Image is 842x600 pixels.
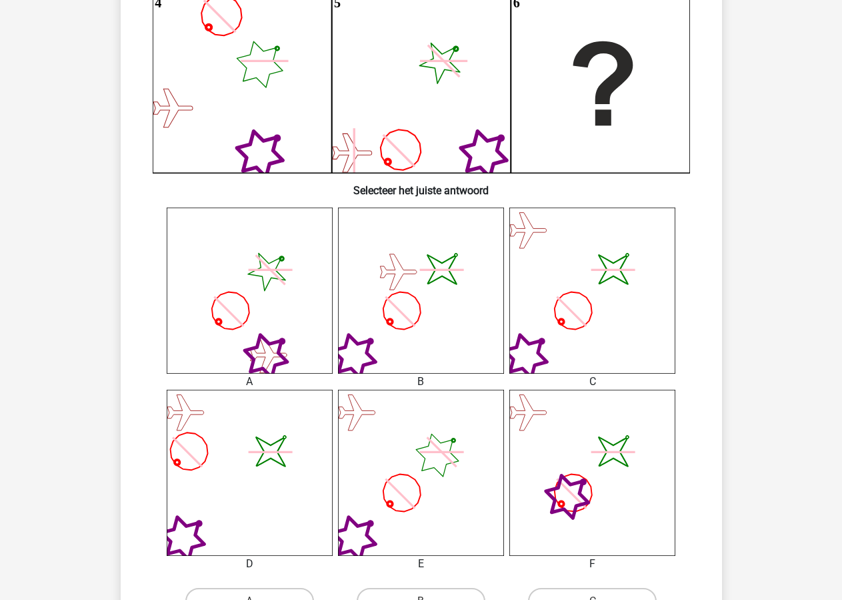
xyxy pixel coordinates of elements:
div: B [328,374,514,390]
div: C [499,374,685,390]
div: F [499,556,685,572]
div: D [157,556,343,572]
div: E [328,556,514,572]
div: A [157,374,343,390]
h6: Selecteer het juiste antwoord [142,174,701,197]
